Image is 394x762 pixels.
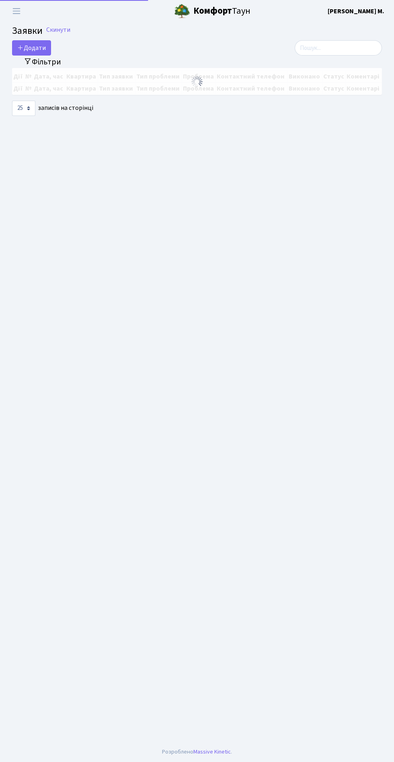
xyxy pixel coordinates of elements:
a: Massive Kinetic [193,748,231,756]
div: Розроблено . [162,748,232,756]
a: [PERSON_NAME] М. [328,6,384,16]
img: logo.png [174,3,190,19]
a: Додати [12,40,51,56]
img: Обробка... [191,75,203,88]
label: записів на сторінці [12,101,93,116]
button: Переключити навігацію [6,4,27,18]
input: Пошук... [295,40,382,56]
span: Заявки [12,24,43,38]
b: Комфорт [193,4,232,17]
b: [PERSON_NAME] М. [328,7,384,16]
select: записів на сторінці [12,101,35,116]
a: Скинути [46,26,70,34]
span: Таун [193,4,250,18]
span: Додати [17,43,46,52]
button: Переключити фільтри [18,56,66,68]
